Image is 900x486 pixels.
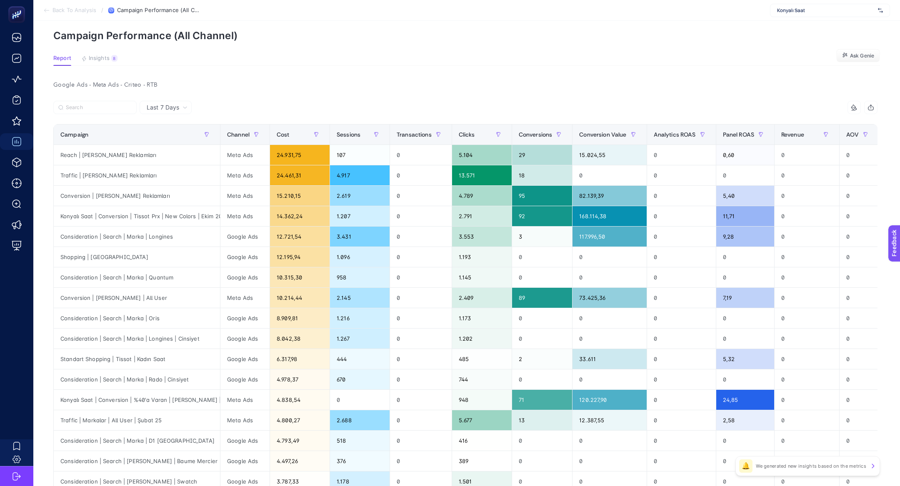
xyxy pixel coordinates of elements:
span: Back To Analysis [52,7,96,14]
div: Consideration | Search | Marka | Rado | Cinsiyet [54,369,220,389]
span: / [101,7,103,13]
div: Traffic | Markalar | All User | Şubat 25 [54,410,220,430]
div: 376 [330,451,390,471]
div: 0 [840,410,879,430]
div: 7,19 [716,288,774,308]
div: 0 [390,206,452,226]
div: 33.611 [572,349,646,369]
div: 0 [390,165,452,185]
div: 24,85 [716,390,774,410]
div: 0 [647,165,716,185]
div: 0 [647,145,716,165]
div: 0 [647,329,716,349]
div: 416 [452,431,512,451]
div: 0 [840,349,879,369]
div: 5,32 [716,349,774,369]
div: 0 [840,288,879,308]
div: 1.145 [452,267,512,287]
div: 0 [512,267,572,287]
div: 0 [716,451,774,471]
div: 92 [512,206,572,226]
div: 15.210,15 [270,186,330,206]
div: 0 [716,267,774,287]
div: Traffic | [PERSON_NAME] Reklamları [54,165,220,185]
div: 1.267 [330,329,390,349]
div: 2,58 [716,410,774,430]
div: 1.173 [452,308,512,328]
span: Conversions [519,131,552,138]
div: 0 [840,308,879,328]
div: Consideration | Search | [PERSON_NAME] | Baume Mercier [54,451,220,471]
span: Analytics ROAS [654,131,696,138]
div: 🔔 [739,459,752,473]
div: 0 [716,431,774,451]
div: 0 [716,165,774,185]
div: 0 [840,145,879,165]
div: Meta Ads [220,410,270,430]
span: Last 7 Days [147,103,179,112]
span: Panel ROAS [723,131,754,138]
div: 1.207 [330,206,390,226]
div: 0 [390,186,452,206]
div: 0 [390,145,452,165]
div: Google Ads [220,369,270,389]
div: 9,28 [716,227,774,247]
div: Google Ads [220,329,270,349]
div: 4.800,27 [270,410,330,430]
div: 4.497,26 [270,451,330,471]
div: 0 [647,247,716,267]
div: 518 [330,431,390,451]
div: 0 [647,186,716,206]
div: 95 [512,186,572,206]
div: 1.096 [330,247,390,267]
div: 0 [840,247,879,267]
span: Conversion Value [579,131,626,138]
span: AOV [846,131,859,138]
div: 0 [390,247,452,267]
div: 0 [572,451,646,471]
div: 4.838,54 [270,390,330,410]
div: 0 [775,451,839,471]
p: Campaign Performance (All Channel) [53,30,880,42]
div: 11,71 [716,206,774,226]
div: Consideration | Search | Marka | Oris [54,308,220,328]
div: 4.978,37 [270,369,330,389]
div: Konyalı Saat | Conversion | %40'a Varan | [PERSON_NAME] | All User [54,390,220,410]
div: Meta Ads [220,165,270,185]
div: 0 [840,451,879,471]
div: 3.431 [330,227,390,247]
div: 1.216 [330,308,390,328]
div: 0 [840,329,879,349]
div: 0 [840,186,879,206]
div: 0 [775,267,839,287]
span: Channel [227,131,250,138]
div: 744 [452,369,512,389]
input: Search [66,105,132,111]
span: Konyalı Saat [777,7,875,14]
div: 0 [840,227,879,247]
div: 4.793,49 [270,431,330,451]
div: Konyalı Saat | Conversion | Tissot Prx | New Colors | Ekim 2024 [54,206,220,226]
div: Google Ads [220,227,270,247]
div: Google Ads [220,267,270,287]
div: Google Ads [220,308,270,328]
div: 117.996,50 [572,227,646,247]
div: Google Ads [220,247,270,267]
div: 0 [647,288,716,308]
div: 2.688 [330,410,390,430]
div: 0 [572,431,646,451]
div: Conversion | [PERSON_NAME] | All User [54,288,220,308]
div: 13.571 [452,165,512,185]
div: 0 [647,349,716,369]
span: Sessions [337,131,360,138]
div: 0 [572,329,646,349]
div: 0 [775,206,839,226]
div: 89 [512,288,572,308]
div: 0 [647,308,716,328]
div: 2.791 [452,206,512,226]
span: Transactions [397,131,432,138]
div: 0 [775,165,839,185]
div: Shopping | [GEOGRAPHIC_DATA] [54,247,220,267]
div: 0 [716,308,774,328]
div: 12.721,54 [270,227,330,247]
